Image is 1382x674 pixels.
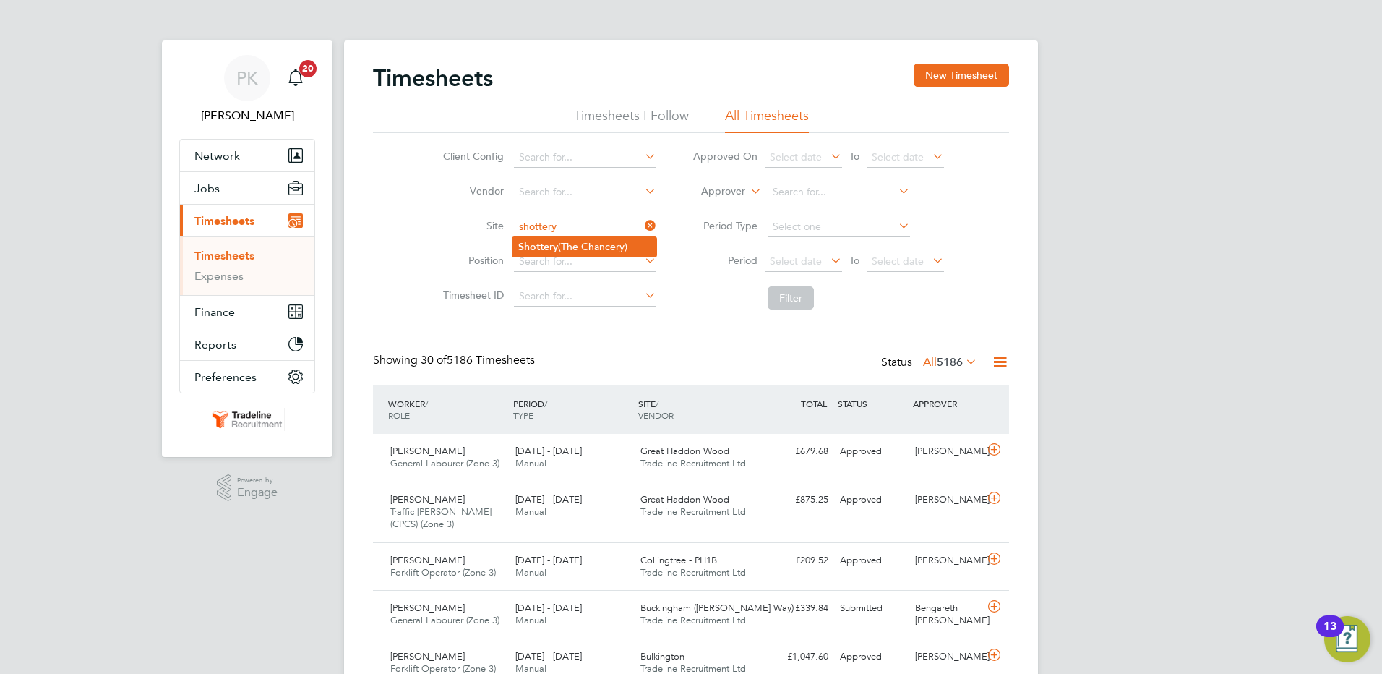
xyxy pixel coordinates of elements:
[640,566,746,579] span: Tradeline Recruitment Ltd
[179,55,315,124] a: PK[PERSON_NAME]
[390,445,465,457] span: [PERSON_NAME]
[759,488,834,512] div: £875.25
[544,398,547,409] span: /
[640,493,729,505] span: Great Haddon Wood
[180,205,314,236] button: Timesheets
[439,184,504,197] label: Vendor
[640,554,717,566] span: Collingtree - PH1B
[845,251,864,270] span: To
[515,554,582,566] span: [DATE] - [DATE]
[390,554,465,566] span: [PERSON_NAME]
[770,255,822,268] span: Select date
[872,255,924,268] span: Select date
[210,408,285,431] img: tradelinerecruitment-logo-retina.png
[512,237,656,257] li: (The Chancery)
[574,107,689,133] li: Timesheets I Follow
[439,254,504,267] label: Position
[515,650,582,662] span: [DATE] - [DATE]
[515,457,546,469] span: Manual
[768,182,910,202] input: Search for...
[881,353,980,373] div: Status
[515,602,582,614] span: [DATE] - [DATE]
[180,236,314,295] div: Timesheets
[914,64,1009,87] button: New Timesheet
[299,60,317,77] span: 20
[439,150,504,163] label: Client Config
[692,219,757,232] label: Period Type
[640,445,729,457] span: Great Haddon Wood
[909,488,984,512] div: [PERSON_NAME]
[834,645,909,669] div: Approved
[872,150,924,163] span: Select date
[194,214,254,228] span: Timesheets
[194,305,235,319] span: Finance
[194,338,236,351] span: Reports
[180,140,314,171] button: Network
[194,249,254,263] a: Timesheets
[281,55,310,101] a: 20
[421,353,447,367] span: 30 of
[680,184,745,199] label: Approver
[373,353,538,368] div: Showing
[515,445,582,457] span: [DATE] - [DATE]
[194,370,257,384] span: Preferences
[834,549,909,573] div: Approved
[180,296,314,328] button: Finance
[759,597,834,620] div: £339.84
[514,148,656,168] input: Search for...
[194,149,240,163] span: Network
[179,408,315,431] a: Go to home page
[640,602,794,614] span: Buckingham ([PERSON_NAME] Way)
[834,488,909,512] div: Approved
[640,650,684,662] span: Bulkington
[236,69,258,88] span: PK
[373,64,493,93] h2: Timesheets
[421,353,535,367] span: 5186 Timesheets
[635,391,760,428] div: SITE
[194,269,244,283] a: Expenses
[834,391,909,417] div: STATUS
[834,597,909,620] div: Submitted
[692,254,757,267] label: Period
[909,549,984,573] div: [PERSON_NAME]
[390,493,465,505] span: [PERSON_NAME]
[513,409,533,421] span: TYPE
[390,566,496,579] span: Forklift Operator (Zone 3)
[514,252,656,272] input: Search for...
[162,40,332,457] nav: Main navigation
[180,172,314,204] button: Jobs
[640,614,746,626] span: Tradeline Recruitment Ltd
[923,355,977,370] label: All
[179,107,315,124] span: Patrick Knight
[390,505,492,530] span: Traffic [PERSON_NAME] (CPCS) (Zone 3)
[1324,616,1370,662] button: Open Resource Center, 13 new notifications
[909,440,984,464] div: [PERSON_NAME]
[510,391,635,428] div: PERIOD
[194,182,220,195] span: Jobs
[759,549,834,573] div: £209.52
[439,289,504,302] label: Timesheet ID
[834,440,909,464] div: Approved
[390,614,499,626] span: General Labourer (Zone 3)
[515,566,546,579] span: Manual
[801,398,827,409] span: TOTAL
[180,328,314,360] button: Reports
[909,597,984,633] div: Bengareth [PERSON_NAME]
[515,493,582,505] span: [DATE] - [DATE]
[1323,626,1336,645] div: 13
[768,217,910,237] input: Select one
[759,440,834,464] div: £679.68
[439,219,504,232] label: Site
[515,614,546,626] span: Manual
[845,147,864,166] span: To
[390,457,499,469] span: General Labourer (Zone 3)
[425,398,428,409] span: /
[640,457,746,469] span: Tradeline Recruitment Ltd
[515,505,546,518] span: Manual
[759,645,834,669] div: £1,047.60
[237,487,278,499] span: Engage
[937,355,963,370] span: 5186
[518,241,558,253] b: Shottery
[180,361,314,393] button: Preferences
[390,602,465,614] span: [PERSON_NAME]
